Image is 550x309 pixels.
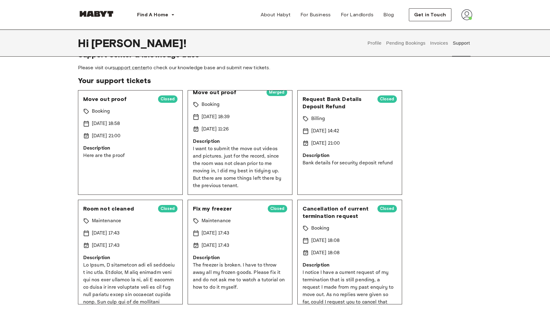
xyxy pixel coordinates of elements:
[202,242,230,249] p: [DATE] 17:43
[92,108,110,115] p: Booking
[268,206,287,212] span: Closed
[83,205,153,212] span: Room not cleaned
[461,9,472,20] img: avatar
[158,96,177,102] span: Closed
[92,132,121,140] p: [DATE] 21:00
[256,9,295,21] a: About Habyt
[300,11,331,18] span: For Business
[303,152,397,159] p: Description
[193,262,287,291] p: The freezer is broken. I have to throw away all my frozen goods. Please fix it and do not ask me ...
[83,95,153,103] span: Move out proof
[193,89,262,96] span: Move out proof
[193,205,263,212] span: Fix my freezer
[377,206,397,212] span: Closed
[414,11,446,18] span: Get in Touch
[383,11,394,18] span: Blog
[311,140,340,147] p: [DATE] 21:00
[112,65,147,70] a: support center
[78,76,472,85] span: Your support tickets
[202,217,231,225] p: Maintenance
[202,101,220,108] p: Booking
[202,230,230,237] p: [DATE] 17:43
[303,262,397,269] p: Description
[311,249,340,257] p: [DATE] 18:08
[452,30,471,57] button: Support
[83,254,177,262] p: Description
[132,9,180,21] button: Find A Home
[92,230,120,237] p: [DATE] 17:43
[303,159,397,167] p: Bank details for security deposit refund
[202,113,230,121] p: [DATE] 18:39
[261,11,291,18] span: About Habyt
[303,95,373,110] span: Request Bank Details Deposit Refund
[158,206,177,212] span: Closed
[336,9,378,21] a: For Landlords
[137,11,169,18] span: Find A Home
[78,64,472,71] span: Please visit our to check our knowledge base and submit new tickets.
[311,225,330,232] p: Booking
[202,126,229,133] p: [DATE] 11:26
[92,217,121,225] p: Maintenance
[365,30,472,57] div: user profile tabs
[193,145,287,190] p: I want to submit the move out videos and pictures. just for the record, since the room was not cl...
[267,89,287,95] span: Merged
[193,138,287,145] p: Description
[193,254,287,262] p: Description
[91,37,186,50] span: [PERSON_NAME] !
[409,8,451,21] button: Get in Touch
[295,9,336,21] a: For Business
[92,120,120,127] p: [DATE] 18:58
[303,205,373,220] span: Cancellation of current termination request
[429,30,449,57] button: Invoices
[311,115,325,122] p: Billing
[92,242,120,249] p: [DATE] 17:43
[78,37,91,50] span: Hi
[83,152,177,159] p: Here are the proof
[377,96,397,102] span: Closed
[78,11,115,17] img: Habyt
[341,11,373,18] span: For Landlords
[378,9,399,21] a: Blog
[311,127,340,135] p: [DATE] 14:42
[367,30,382,57] button: Profile
[385,30,426,57] button: Pending Bookings
[83,145,177,152] p: Description
[311,237,340,244] p: [DATE] 18:08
